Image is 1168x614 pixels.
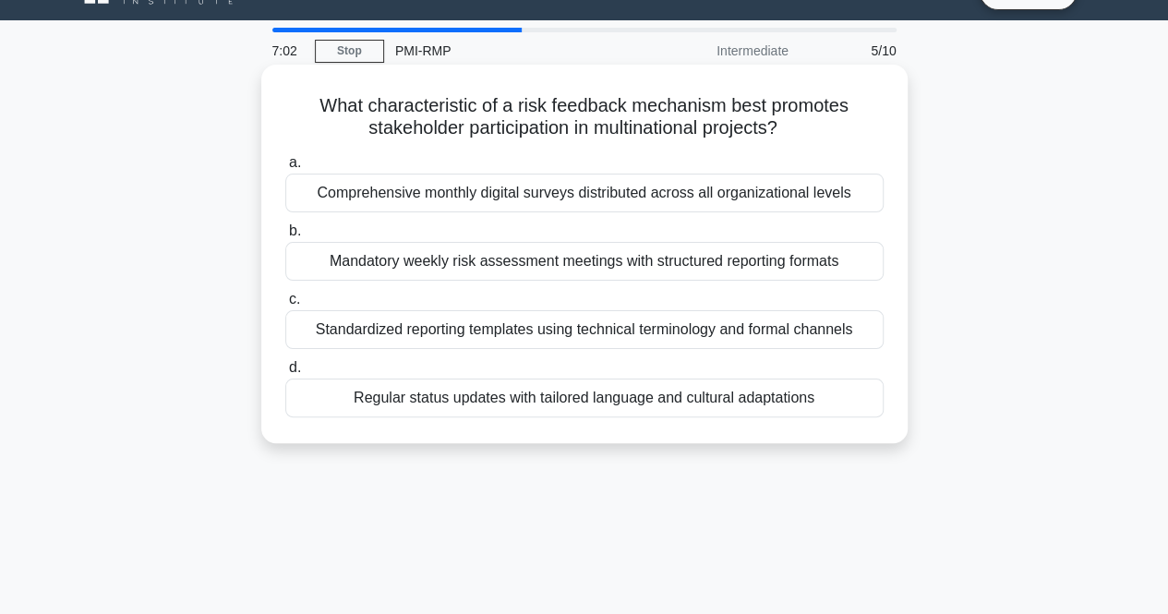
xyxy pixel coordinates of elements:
[289,359,301,375] span: d.
[261,32,315,69] div: 7:02
[289,223,301,238] span: b.
[638,32,800,69] div: Intermediate
[285,174,884,212] div: Comprehensive monthly digital surveys distributed across all organizational levels
[283,94,885,140] h5: What characteristic of a risk feedback mechanism best promotes stakeholder participation in multi...
[285,379,884,417] div: Regular status updates with tailored language and cultural adaptations
[289,291,300,307] span: c.
[285,310,884,349] div: Standardized reporting templates using technical terminology and formal channels
[384,32,638,69] div: PMI-RMP
[289,154,301,170] span: a.
[800,32,908,69] div: 5/10
[285,242,884,281] div: Mandatory weekly risk assessment meetings with structured reporting formats
[315,40,384,63] a: Stop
